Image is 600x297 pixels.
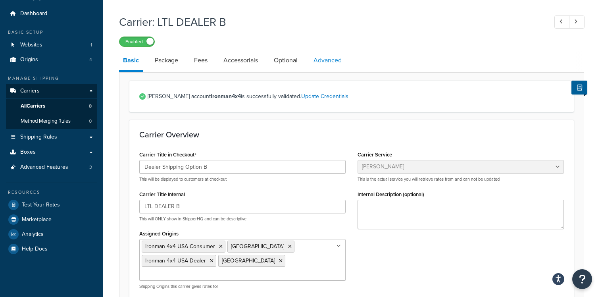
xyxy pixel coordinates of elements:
span: Method Merging Rules [21,118,71,125]
span: Ironman 4x4 USA Consumer [145,242,215,251]
a: Method Merging Rules0 [6,114,97,129]
span: Marketplace [22,216,52,223]
label: Assigned Origins [139,231,179,237]
label: Carrier Title in Checkout [139,152,196,158]
a: Next Record [569,15,585,29]
span: 3 [89,164,92,171]
p: Shipping Origins this carrier gives rates for [139,283,346,289]
span: All Carriers [21,103,45,110]
a: Update Credentials [301,92,348,100]
div: Resources [6,189,97,196]
li: Carriers [6,84,97,129]
p: This is the actual service you will retrieve rates from and can not be updated [358,176,564,182]
h1: Carrier: LTL DEALER B [119,14,540,30]
label: Enabled [119,37,154,46]
span: Websites [20,42,42,48]
a: Accessorials [219,51,262,70]
a: Origins4 [6,52,97,67]
span: Dashboard [20,10,47,17]
li: Websites [6,38,97,52]
label: Internal Description (optional) [358,191,424,197]
strong: ironman4x4 [211,92,241,100]
a: Advanced Features3 [6,160,97,175]
span: Advanced Features [20,164,68,171]
button: Open Resource Center [572,269,592,289]
a: AllCarriers8 [6,99,97,114]
span: Origins [20,56,38,63]
a: Websites1 [6,38,97,52]
span: [PERSON_NAME] account is successfully validated. [148,91,564,102]
p: This will be displayed to customers at checkout [139,176,346,182]
li: Origins [6,52,97,67]
a: Previous Record [554,15,570,29]
div: Basic Setup [6,29,97,36]
span: Test Your Rates [22,202,60,208]
label: Carrier Title Internal [139,191,185,197]
a: Advanced [310,51,346,70]
a: Package [151,51,182,70]
span: Boxes [20,149,36,156]
li: Advanced Features [6,160,97,175]
a: Dashboard [6,6,97,21]
a: Help Docs [6,242,97,256]
a: Boxes [6,145,97,160]
div: Manage Shipping [6,75,97,82]
span: [GEOGRAPHIC_DATA] [231,242,284,251]
p: This will ONLY show in ShipperHQ and can be descriptive [139,216,346,222]
a: Analytics [6,227,97,241]
span: Shipping Rules [20,134,57,141]
span: Help Docs [22,246,48,253]
a: Marketplace [6,212,97,227]
span: 8 [89,103,92,110]
span: [GEOGRAPHIC_DATA] [222,256,275,265]
span: 4 [89,56,92,63]
label: Carrier Service [358,152,392,158]
span: Carriers [20,88,40,94]
a: Fees [190,51,212,70]
li: Method Merging Rules [6,114,97,129]
a: Optional [270,51,302,70]
span: Analytics [22,231,44,238]
h3: Carrier Overview [139,130,564,139]
a: Shipping Rules [6,130,97,145]
span: 0 [89,118,92,125]
span: 1 [90,42,92,48]
span: Ironman 4x4 USA Dealer [145,256,206,265]
a: Test Your Rates [6,198,97,212]
a: Carriers [6,84,97,98]
button: Show Help Docs [571,81,587,94]
a: Basic [119,51,143,72]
